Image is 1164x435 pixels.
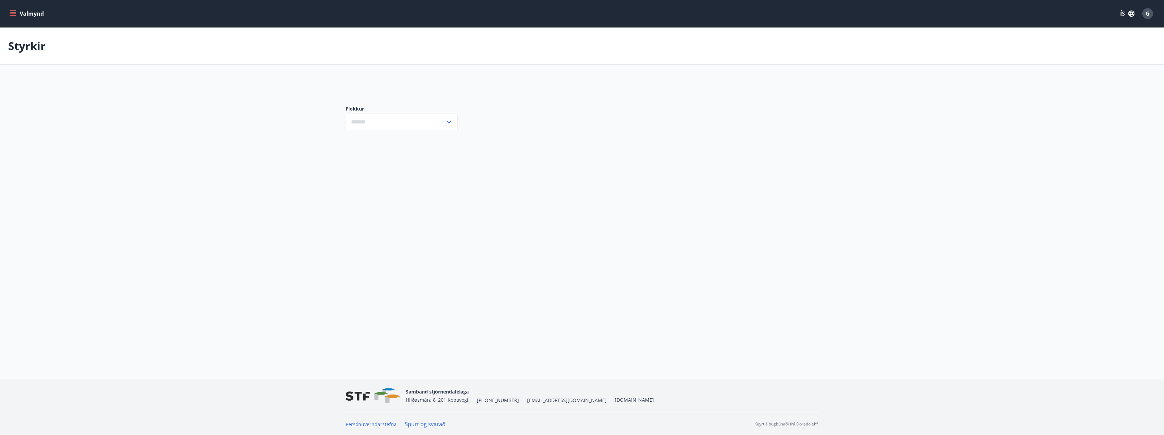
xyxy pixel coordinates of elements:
button: ÍS [1116,7,1138,20]
a: Persónuverndarstefna [346,421,397,428]
span: Hlíðasmára 8, 201 Kópavogi [406,397,468,403]
span: [PHONE_NUMBER] [477,397,519,404]
span: G [1146,10,1150,17]
a: [DOMAIN_NAME] [615,397,654,403]
img: vjCaq2fThgY3EUYqSgpjEiBg6WP39ov69hlhuPVN.png [346,388,400,403]
span: [EMAIL_ADDRESS][DOMAIN_NAME] [527,397,607,404]
button: G [1140,5,1156,22]
a: Spurt og svarað [405,420,446,428]
span: Samband stjórnendafélaga [406,388,469,395]
label: Flokkur [346,105,458,112]
button: menu [8,7,47,20]
p: Keyrt á hugbúnaði frá Dorado ehf. [754,421,819,427]
p: Styrkir [8,38,46,53]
